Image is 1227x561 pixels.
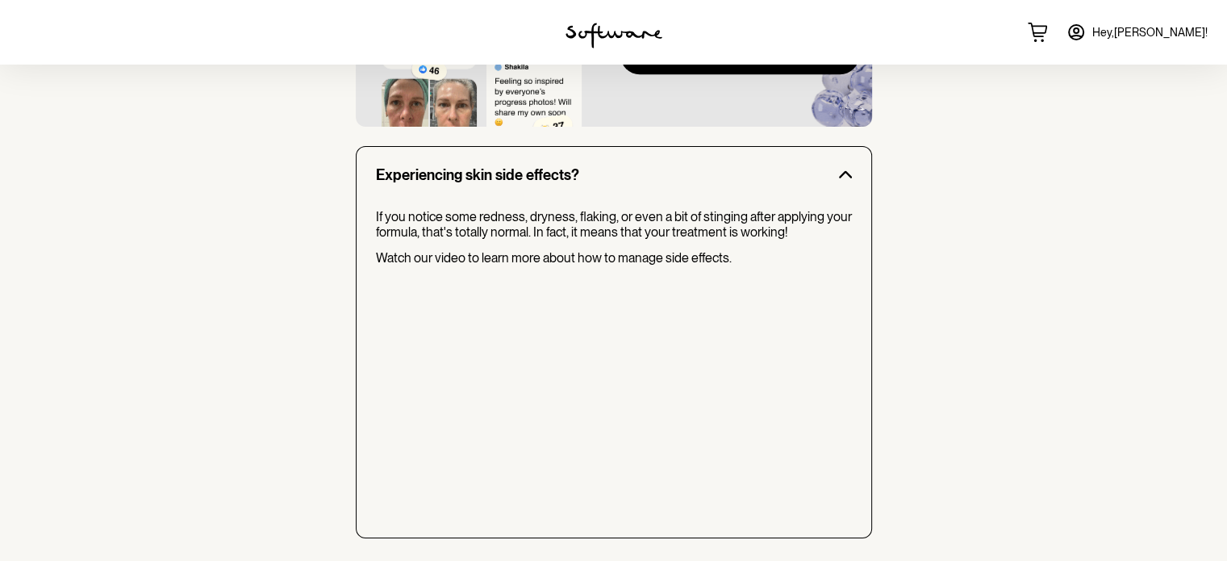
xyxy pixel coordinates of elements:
[1092,26,1208,40] span: Hey, [PERSON_NAME] !
[566,23,662,48] img: software logo
[376,209,852,240] p: If you notice some redness, dryness, flaking, or even a bit of stinging after applying your formu...
[376,166,579,184] h3: Experiencing skin side effects?
[795,43,924,172] img: blue-blob-static.6fc92ad205deb0e481d5.png
[376,288,852,518] iframe: Side effects video
[357,147,871,197] button: Experiencing skin side effects?
[376,250,852,266] p: Watch our video to learn more about how to manage side effects.
[1057,13,1217,52] a: Hey,[PERSON_NAME]!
